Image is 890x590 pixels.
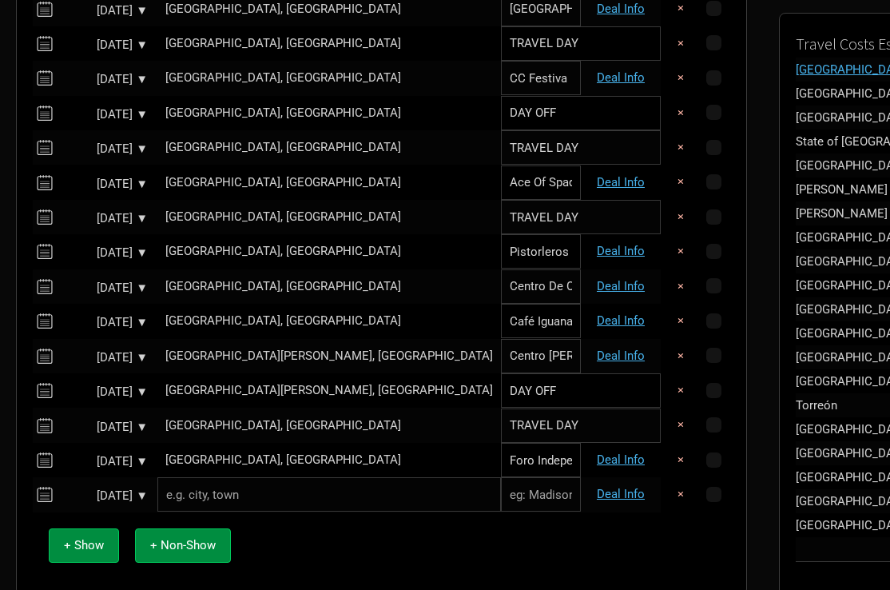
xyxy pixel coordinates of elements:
[597,452,645,467] a: Deal Info
[157,477,501,512] input: e.g. city, town
[165,177,493,189] div: Bogotá, Colombia
[60,386,148,398] div: [DATE] ▼
[60,5,148,17] div: [DATE] ▼
[60,456,148,468] div: [DATE] ▼
[597,279,645,293] a: Deal Info
[597,175,645,189] a: Deal Info
[597,244,645,258] a: Deal Info
[597,2,645,16] a: Deal Info
[501,234,581,269] input: Pistorleros Salon
[597,487,645,501] a: Deal Info
[165,38,493,50] div: Lima, Peru
[60,282,148,294] div: [DATE] ▼
[501,409,661,443] input: TRAVEL DAY
[60,490,148,502] div: [DATE] ▼
[60,247,148,259] div: [DATE] ▼
[60,421,148,433] div: [DATE] ▼
[662,165,699,199] button: ×
[501,269,581,304] input: Centro De Convenciones
[597,349,645,363] a: Deal Info
[165,385,493,397] div: Ciudad Obregón, Mexico
[501,304,581,338] input: Café Iguana
[165,315,493,327] div: Monterrey, Mexico
[662,373,699,408] button: ×
[597,313,645,328] a: Deal Info
[501,61,581,95] input: CC Festiva
[60,39,148,51] div: [DATE] ▼
[135,528,231,563] button: + Non-Show
[501,339,581,373] input: Centro Magno
[60,109,148,121] div: [DATE] ▼
[662,304,699,338] button: ×
[662,339,699,373] button: ×
[501,200,661,234] input: TRAVEL DAY
[60,352,148,364] div: [DATE] ▼
[150,538,216,552] span: + Non-Show
[165,3,493,15] div: Santiago, Chile
[165,420,493,432] div: Guadalajara, Mexico
[60,178,148,190] div: [DATE] ▼
[501,130,661,165] input: TRAVEL DAY
[64,538,104,552] span: + Show
[60,143,148,155] div: [DATE] ▼
[501,443,581,477] input: Foro Independencia
[662,61,699,95] button: ×
[165,281,493,293] div: Torreón, Mexico
[662,443,699,477] button: ×
[165,245,493,257] div: Chihuahua, Mexico
[501,477,581,512] input: eg: Madison Square Garden
[597,70,645,85] a: Deal Info
[165,454,493,466] div: Guadalajara, Mexico
[501,373,661,408] input: DAY OFF
[501,165,581,200] input: Ace Of Spades Club
[662,26,699,61] button: ×
[662,477,699,512] button: ×
[662,269,699,304] button: ×
[662,130,699,165] button: ×
[60,213,148,225] div: [DATE] ▼
[60,317,148,329] div: [DATE] ▼
[501,26,661,61] input: TRAVEL DAY
[49,528,119,563] button: + Show
[165,142,493,153] div: Bogotá, Colombia
[662,96,699,130] button: ×
[662,234,699,269] button: ×
[60,74,148,86] div: [DATE] ▼
[662,408,699,442] button: ×
[662,200,699,234] button: ×
[165,350,493,362] div: Ciudad Obregón, Mexico
[165,211,493,223] div: Chihuahua, Mexico
[165,72,493,84] div: Lima, Peru
[165,107,493,119] div: Lima, Peru
[501,96,661,130] input: DAY OFF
